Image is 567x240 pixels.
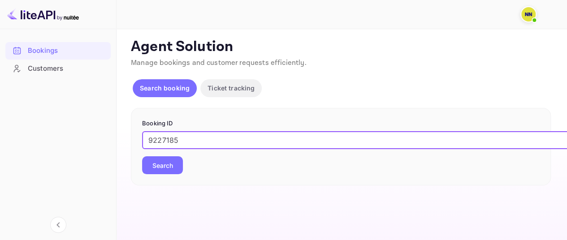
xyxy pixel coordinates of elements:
div: Bookings [28,46,106,56]
button: Search [142,156,183,174]
button: Collapse navigation [50,217,66,233]
a: Bookings [5,42,111,59]
div: Customers [28,64,106,74]
div: Bookings [5,42,111,60]
div: Customers [5,60,111,77]
span: Manage bookings and customer requests efficiently. [131,58,307,68]
p: Agent Solution [131,38,551,56]
p: Ticket tracking [208,83,255,93]
p: Search booking [140,83,190,93]
p: Booking ID [142,119,540,128]
a: Customers [5,60,111,77]
img: N/A N/A [521,7,536,21]
img: LiteAPI logo [7,7,79,21]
